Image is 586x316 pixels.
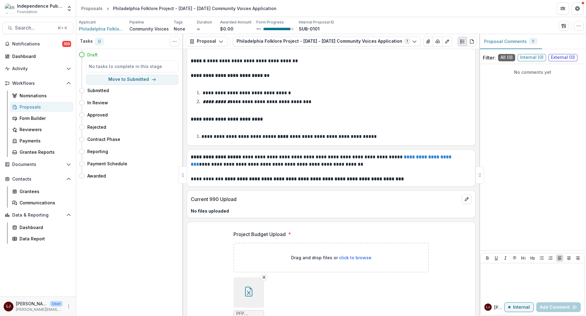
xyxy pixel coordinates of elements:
nav: breadcrumb [79,4,279,13]
p: Tags [174,20,183,25]
button: Add Comment [536,302,581,312]
p: [PERSON_NAME] [16,300,48,307]
div: Payments [20,138,69,144]
button: Search... [2,22,74,34]
span: 0 [95,38,103,45]
p: 88 % [256,27,261,31]
span: Data & Reporting [12,213,64,218]
p: ∞ [197,26,200,32]
h4: Payment Schedule [87,160,127,167]
span: Workflows [12,81,64,86]
a: Grantees [10,186,74,196]
a: Dashboard [2,51,74,61]
span: Search... [15,25,54,31]
span: External ( 0 ) [548,54,577,61]
a: Proposals [79,4,105,13]
img: Independence Public Media Foundation [5,4,15,13]
a: Data Report [10,234,74,244]
button: edit [462,194,472,204]
div: Philadelphia Folklore Project - [DATE] - [DATE] Community Voices Application [113,5,277,12]
a: Grantee Reports [10,147,74,157]
p: Filter: [483,54,496,61]
a: Philadelphia Folklore Project [79,26,125,32]
button: PDF view [467,37,477,46]
h4: Approved [87,112,108,118]
p: Current 990 Upload [191,196,459,203]
button: Open entity switcher [65,2,74,15]
p: Applicant [79,20,96,25]
div: Nominations [20,92,69,99]
span: 100 [62,41,71,47]
button: Remove File [260,274,268,281]
span: Activity [12,66,64,71]
p: Drag and drop files or [291,254,371,261]
h4: Rejected [87,124,106,130]
button: Open Data & Reporting [2,210,74,220]
h4: Contract Phase [87,136,120,142]
button: Edit as form [442,37,452,46]
span: Documents [12,162,64,167]
div: Proposals [20,104,69,110]
p: Internal Proposal ID [299,20,334,25]
button: Get Help [571,2,584,15]
div: Form Builder [20,115,69,121]
span: click to browse [339,255,371,260]
a: Reviewers [10,124,74,135]
h4: Awarded [87,173,106,179]
button: Bold [484,254,491,262]
p: SUB-0101 [299,26,320,32]
span: Notifications [12,41,62,47]
button: Strike [511,254,518,262]
button: Open Activity [2,64,74,74]
button: Proposal Comments [479,34,542,49]
div: ⌘ + K [56,25,68,31]
span: Contacts [12,177,64,182]
p: $0.00 [220,26,233,32]
button: Italicize [502,254,509,262]
span: Foundation [17,9,37,15]
p: Internal [513,305,530,310]
div: Data Report [20,235,69,242]
button: Proposal [186,37,227,46]
h3: Tasks [80,39,93,44]
button: Heading 1 [520,254,527,262]
span: 0 [532,39,534,43]
p: Duration [197,20,212,25]
p: User [50,301,63,307]
button: Align Right [574,254,581,262]
p: Pipeline [129,20,144,25]
div: Grantees [20,188,69,195]
p: Community Voices [129,26,169,32]
span: All ( 0 ) [498,54,515,61]
a: Proposals [10,102,74,112]
button: Ordered List [547,254,554,262]
p: No comments yet [483,69,582,75]
button: Notifications100 [2,39,74,49]
button: Partners [557,2,569,15]
h4: In Review [87,99,108,106]
button: Underline [493,254,500,262]
h4: Reporting [87,148,108,155]
p: Awarded Amount [220,20,251,25]
button: Bullet List [538,254,545,262]
p: No files uploaded [191,208,472,214]
h4: Submitted [87,87,109,94]
button: Philadelphia Folklore Project - [DATE] - [DATE] Community Voices Application1 [233,37,421,46]
p: [PERSON_NAME][EMAIL_ADDRESS][DOMAIN_NAME] [16,307,63,312]
div: Communications [20,199,69,206]
div: Reviewers [20,126,69,133]
div: Grantee Reports [20,149,69,155]
div: Proposals [81,5,103,12]
a: Form Builder [10,113,74,123]
button: Toggle View Cancelled Tasks [170,37,179,46]
div: Independence Public Media Foundation [17,3,63,9]
div: Dashboard [12,53,69,59]
div: Lorraine Jabouin [486,306,490,309]
h4: Draft [87,52,98,58]
button: Align Center [565,254,573,262]
div: Lorraine Jabouin [6,304,11,308]
button: Heading 2 [529,254,536,262]
a: Communications [10,198,74,208]
button: Open Documents [2,160,74,169]
p: Form Progress [256,20,284,25]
